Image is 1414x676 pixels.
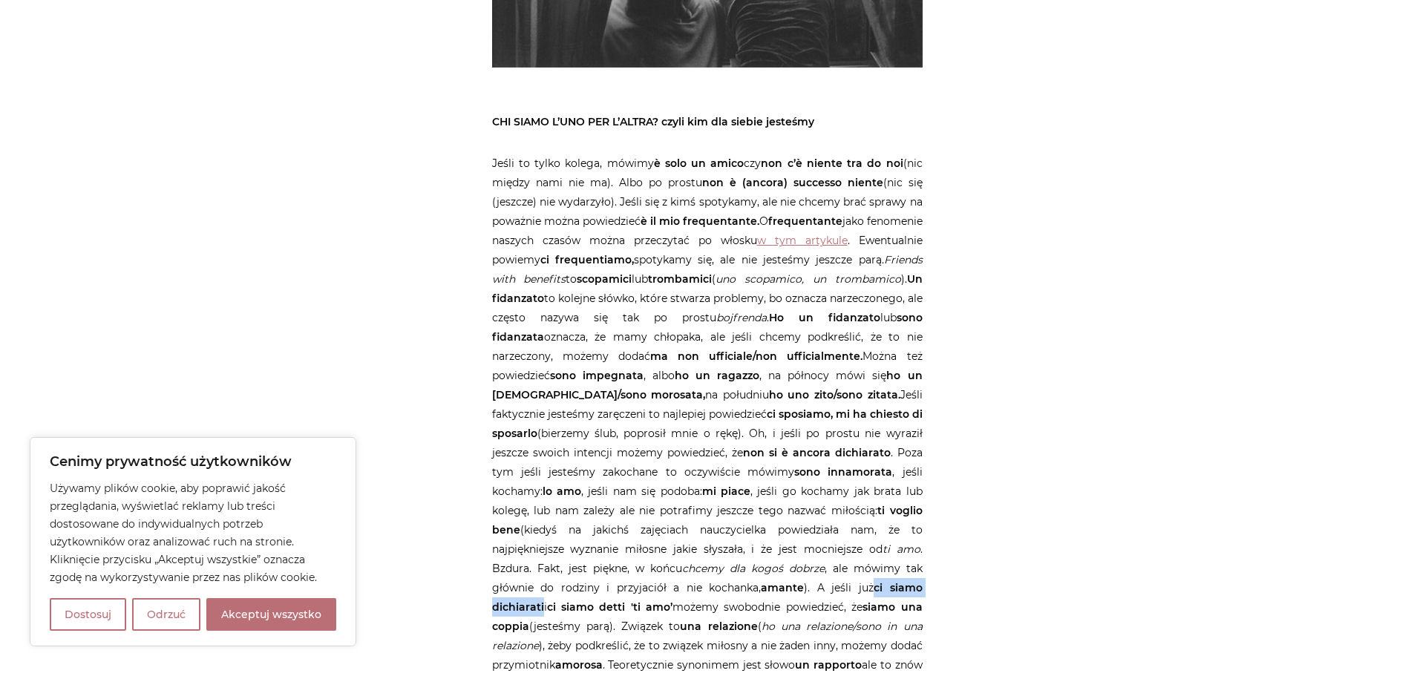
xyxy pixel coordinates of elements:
[492,253,923,286] em: Friends with benefits
[555,658,603,672] strong: amorosa
[883,542,920,556] em: ti amo
[769,388,900,401] strong: ho uno zito/sono zitata.
[50,479,336,586] p: Używamy plików cookie, aby poprawić jakość przeglądania, wyświetlać reklamy lub treści dostosowan...
[50,598,126,631] button: Dostosuj
[702,176,883,189] strong: non è (ancora) successo niente
[540,253,634,266] strong: ci frequentiamo,
[675,369,759,382] strong: ho un ragazzo
[654,157,744,170] b: è solo un amico
[716,272,900,286] em: uno scopamico, un trombamico
[547,600,673,614] strong: ci siamo detti 'ti amo’
[761,581,804,594] strong: amante
[743,446,891,459] strong: non si è ancora dichiarato
[650,350,863,363] strong: ma non ufficiale/non ufficialmente.
[648,272,712,286] strong: trombamici
[132,598,200,631] button: Odrzuć
[543,485,581,498] strong: lo amo
[757,234,848,247] a: w tym artykule
[641,214,759,228] b: è il mio frequentante.
[794,465,892,479] strong: sono innamorata
[550,369,644,382] strong: sono impegnata
[769,311,880,324] strong: Ho un fidanzato
[768,214,842,228] strong: frequentante
[492,620,923,652] em: ho una relazione/sono in una relazione
[702,485,750,498] strong: mi piace
[716,311,767,324] em: bojfrenda
[206,598,336,631] button: Akceptuj wszystko
[492,115,814,128] strong: CHI SIAMO L’UNO PER L’ALTRA? czyli kim dla siebie jesteśmy
[577,272,632,286] strong: scopamici
[682,562,825,575] em: chcemy dla kogoś dobrze
[795,658,862,672] strong: un rapporto
[50,453,336,470] p: Cenimy prywatność użytkowników
[680,620,757,633] strong: una relazione
[761,157,903,170] strong: non c’è niente tra do noi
